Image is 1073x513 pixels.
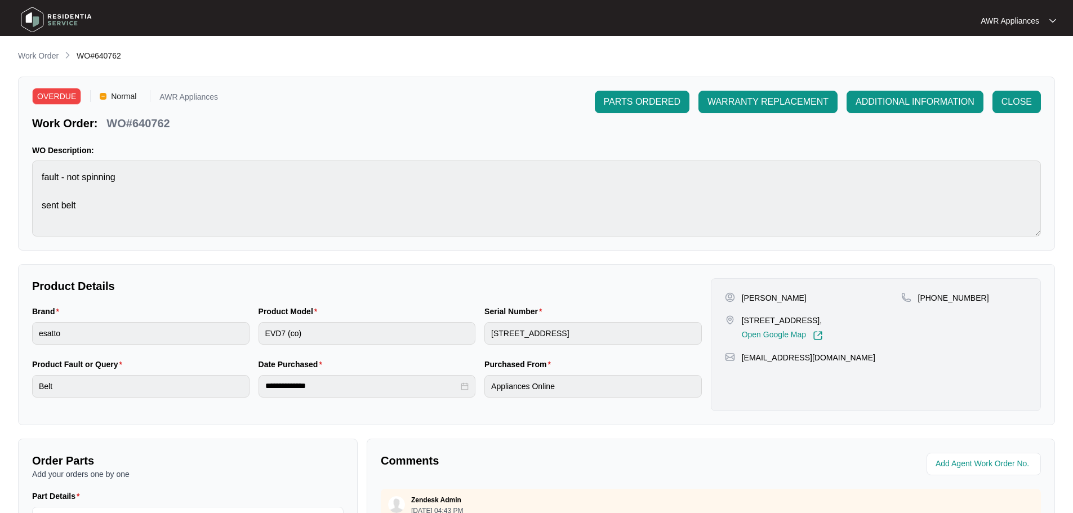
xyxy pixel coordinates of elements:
[981,15,1039,26] p: AWR Appliances
[742,315,823,326] p: [STREET_ADDRESS],
[381,453,703,469] p: Comments
[918,292,989,304] p: [PHONE_NUMBER]
[388,496,405,513] img: user.svg
[32,278,702,294] p: Product Details
[1049,18,1056,24] img: dropdown arrow
[725,315,735,325] img: map-pin
[484,322,702,345] input: Serial Number
[32,322,250,345] input: Brand
[484,359,555,370] label: Purchased From
[32,145,1041,156] p: WO Description:
[707,95,829,109] span: WARRANTY REPLACEMENT
[604,95,680,109] span: PARTS ORDERED
[901,292,911,302] img: map-pin
[32,306,64,317] label: Brand
[63,51,72,60] img: chevron-right
[32,469,344,480] p: Add your orders one by one
[32,375,250,398] input: Product Fault or Query
[32,160,1041,237] textarea: fault - not spinning sent belt
[484,306,546,317] label: Serial Number
[742,331,823,341] a: Open Google Map
[698,91,838,113] button: WARRANTY REPLACEMENT
[742,292,807,304] p: [PERSON_NAME]
[32,453,344,469] p: Order Parts
[265,380,459,392] input: Date Purchased
[77,51,121,60] span: WO#640762
[484,375,702,398] input: Purchased From
[1001,95,1032,109] span: CLOSE
[18,50,59,61] p: Work Order
[159,93,218,105] p: AWR Appliances
[16,50,61,63] a: Work Order
[725,352,735,362] img: map-pin
[725,292,735,302] img: user-pin
[259,306,322,317] label: Product Model
[847,91,983,113] button: ADDITIONAL INFORMATION
[32,115,97,131] p: Work Order:
[411,496,461,505] p: Zendesk Admin
[813,331,823,341] img: Link-External
[936,457,1034,471] input: Add Agent Work Order No.
[595,91,689,113] button: PARTS ORDERED
[32,88,81,105] span: OVERDUE
[106,115,170,131] p: WO#640762
[992,91,1041,113] button: CLOSE
[100,93,106,100] img: Vercel Logo
[32,359,127,370] label: Product Fault or Query
[106,88,141,105] span: Normal
[32,490,84,502] label: Part Details
[856,95,974,109] span: ADDITIONAL INFORMATION
[259,359,327,370] label: Date Purchased
[742,352,875,363] p: [EMAIL_ADDRESS][DOMAIN_NAME]
[259,322,476,345] input: Product Model
[17,3,96,37] img: residentia service logo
